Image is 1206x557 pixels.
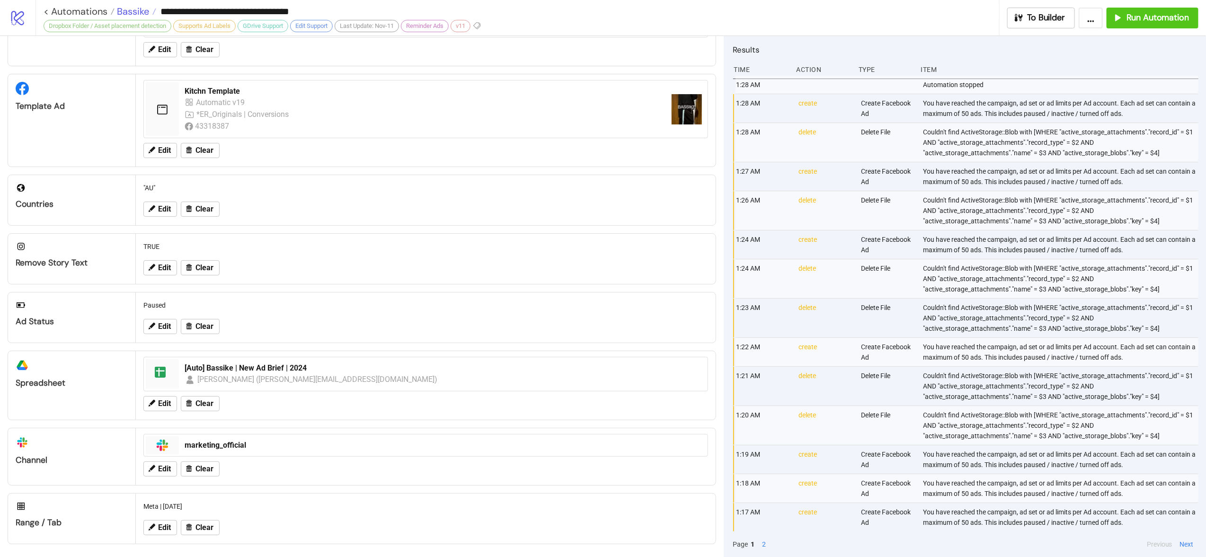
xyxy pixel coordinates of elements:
[922,503,1201,531] div: You have reached the campaign, ad set or ad limits per Ad account. Each ad set can contain a maxi...
[196,108,290,120] div: *ER_Originals | Conversions
[1144,539,1175,549] button: Previous
[860,338,916,366] div: Create Facebook Ad
[733,44,1198,56] h2: Results
[16,455,128,466] div: Channel
[158,205,171,213] span: Edit
[736,503,791,531] div: 1:17 AM
[672,94,702,124] img: https://scontent-fra5-1.xx.fbcdn.net/v/t15.5256-10/538381676_1670524073604994_3817829372521593237...
[143,396,177,411] button: Edit
[798,162,853,191] div: create
[16,257,128,268] div: Remove Story Text
[798,406,853,445] div: delete
[860,191,916,230] div: Delete File
[158,45,171,54] span: Edit
[798,259,853,298] div: delete
[181,143,220,158] button: Clear
[143,260,177,275] button: Edit
[860,503,916,531] div: Create Facebook Ad
[195,146,213,155] span: Clear
[1079,8,1103,28] button: ...
[195,205,213,213] span: Clear
[197,373,438,385] div: [PERSON_NAME] ([PERSON_NAME][EMAIL_ADDRESS][DOMAIN_NAME])
[733,61,789,79] div: Time
[736,367,791,406] div: 1:21 AM
[401,20,449,32] div: Reminder Ads
[195,465,213,473] span: Clear
[1028,12,1065,23] span: To Builder
[798,94,853,123] div: create
[181,260,220,275] button: Clear
[860,406,916,445] div: Delete File
[143,42,177,57] button: Edit
[143,520,177,535] button: Edit
[158,523,171,532] span: Edit
[798,123,853,162] div: delete
[1126,12,1189,23] span: Run Automation
[798,230,853,259] div: create
[860,299,916,337] div: Delete File
[44,7,115,16] a: < Automations
[736,445,791,474] div: 1:19 AM
[143,319,177,334] button: Edit
[16,101,128,112] div: Template Ad
[922,94,1201,123] div: You have reached the campaign, ad set or ad limits per Ad account. Each ad set can contain a maxi...
[115,5,149,18] span: Bassike
[143,202,177,217] button: Edit
[115,7,156,16] a: Bassike
[195,523,213,532] span: Clear
[733,539,748,549] span: Page
[736,299,791,337] div: 1:23 AM
[195,120,232,132] div: 43318387
[920,61,1198,79] div: Item
[922,76,1201,94] div: Automation stopped
[798,299,853,337] div: delete
[798,445,853,474] div: create
[922,299,1201,337] div: Couldn't find ActiveStorage::Blob with [WHERE "active_storage_attachments"."record_id" = $1 AND "...
[16,199,128,210] div: Countries
[860,230,916,259] div: Create Facebook Ad
[922,191,1201,230] div: Couldn't find ActiveStorage::Blob with [WHERE "active_storage_attachments"."record_id" = $1 AND "...
[736,94,791,123] div: 1:28 AM
[185,440,702,451] div: marketing_official
[736,230,791,259] div: 1:24 AM
[860,94,916,123] div: Create Facebook Ad
[736,406,791,445] div: 1:20 AM
[922,162,1201,191] div: You have reached the campaign, ad set or ad limits per Ad account. Each ad set can contain a maxi...
[858,61,913,79] div: Type
[158,465,171,473] span: Edit
[736,259,791,298] div: 1:24 AM
[196,97,247,108] div: Automatic v19
[736,123,791,162] div: 1:28 AM
[860,445,916,474] div: Create Facebook Ad
[795,61,851,79] div: Action
[140,238,712,256] div: TRUE
[16,378,128,389] div: Spreadsheet
[736,76,791,94] div: 1:28 AM
[922,406,1201,445] div: Couldn't find ActiveStorage::Blob with [WHERE "active_storage_attachments"."record_id" = $1 AND "...
[290,20,333,32] div: Edit Support
[335,20,399,32] div: Last Update: Nov-11
[798,191,853,230] div: delete
[181,461,220,477] button: Clear
[922,123,1201,162] div: Couldn't find ActiveStorage::Blob with [WHERE "active_storage_attachments"."record_id" = $1 AND "...
[44,20,171,32] div: Dropbox Folder / Asset placement detection
[736,191,791,230] div: 1:26 AM
[736,338,791,366] div: 1:22 AM
[140,497,712,515] div: Meta | [DATE]
[922,259,1201,298] div: Couldn't find ActiveStorage::Blob with [WHERE "active_storage_attachments"."record_id" = $1 AND "...
[140,296,712,314] div: Paused
[185,363,702,373] div: [Auto] Bassike | New Ad Brief | 2024
[922,474,1201,503] div: You have reached the campaign, ad set or ad limits per Ad account. Each ad set can contain a maxi...
[760,539,769,549] button: 2
[1107,8,1198,28] button: Run Automation
[140,179,712,197] div: "AU"
[158,399,171,408] span: Edit
[1177,539,1197,549] button: Next
[143,143,177,158] button: Edit
[922,338,1201,366] div: You have reached the campaign, ad set or ad limits per Ad account. Each ad set can contain a maxi...
[158,264,171,272] span: Edit
[451,20,470,32] div: v11
[195,45,213,54] span: Clear
[748,539,758,549] button: 1
[143,461,177,477] button: Edit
